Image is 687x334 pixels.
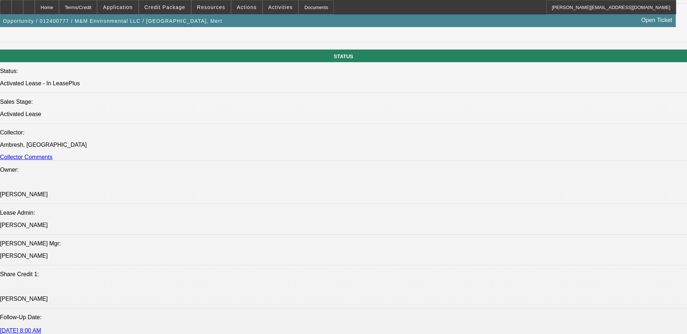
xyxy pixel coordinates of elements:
span: Credit Package [144,4,185,10]
span: Actions [237,4,257,10]
span: Resources [197,4,225,10]
span: Opportunity / 012400777 / M&M Environmental LLC / [GEOGRAPHIC_DATA], Mert [3,18,222,24]
button: Actions [231,0,262,14]
button: Credit Package [139,0,191,14]
a: Open Ticket [638,14,675,26]
button: Resources [192,0,231,14]
span: STATUS [334,53,353,59]
span: Activities [268,4,293,10]
button: Application [97,0,138,14]
span: Application [103,4,133,10]
button: Activities [263,0,298,14]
